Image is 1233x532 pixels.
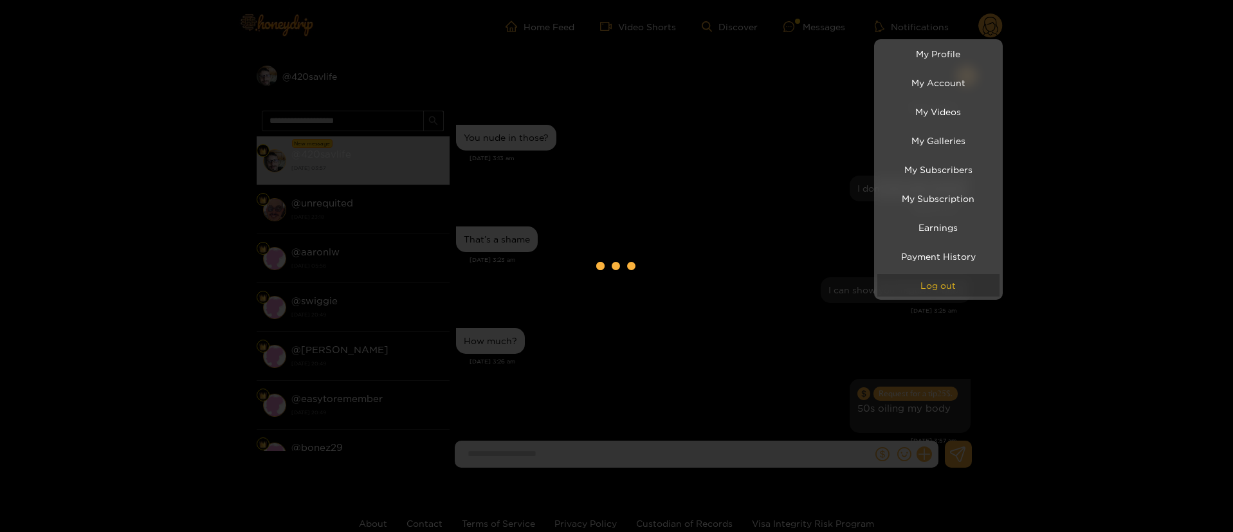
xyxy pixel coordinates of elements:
[877,216,1000,239] a: Earnings
[877,42,1000,65] a: My Profile
[877,274,1000,297] button: Log out
[877,187,1000,210] a: My Subscription
[877,129,1000,152] a: My Galleries
[877,71,1000,94] a: My Account
[877,100,1000,123] a: My Videos
[877,245,1000,268] a: Payment History
[877,158,1000,181] a: My Subscribers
